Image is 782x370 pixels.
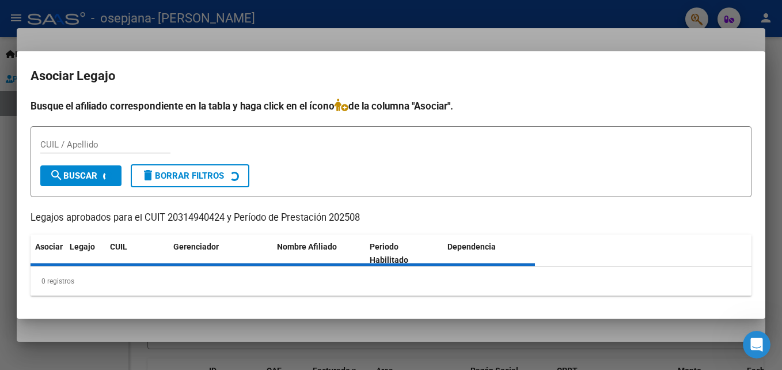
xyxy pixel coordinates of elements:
[50,171,97,181] span: Buscar
[70,242,95,251] span: Legajo
[105,235,169,273] datatable-header-cell: CUIL
[65,235,105,273] datatable-header-cell: Legajo
[370,242,408,265] span: Periodo Habilitado
[141,171,224,181] span: Borrar Filtros
[40,165,122,186] button: Buscar
[50,168,63,182] mat-icon: search
[169,235,272,273] datatable-header-cell: Gerenciador
[447,242,496,251] span: Dependencia
[31,267,751,296] div: 0 registros
[110,242,127,251] span: CUIL
[31,99,751,114] h4: Busque el afiliado correspondiente en la tabla y haga click en el ícono de la columna "Asociar".
[141,168,155,182] mat-icon: delete
[272,235,365,273] datatable-header-cell: Nombre Afiliado
[131,164,249,187] button: Borrar Filtros
[743,331,770,358] iframe: Intercom live chat
[443,235,536,273] datatable-header-cell: Dependencia
[173,242,219,251] span: Gerenciador
[31,211,751,225] p: Legajos aprobados para el CUIT 20314940424 y Período de Prestación 202508
[365,235,443,273] datatable-header-cell: Periodo Habilitado
[277,242,337,251] span: Nombre Afiliado
[31,65,751,87] h2: Asociar Legajo
[31,235,65,273] datatable-header-cell: Asociar
[35,242,63,251] span: Asociar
